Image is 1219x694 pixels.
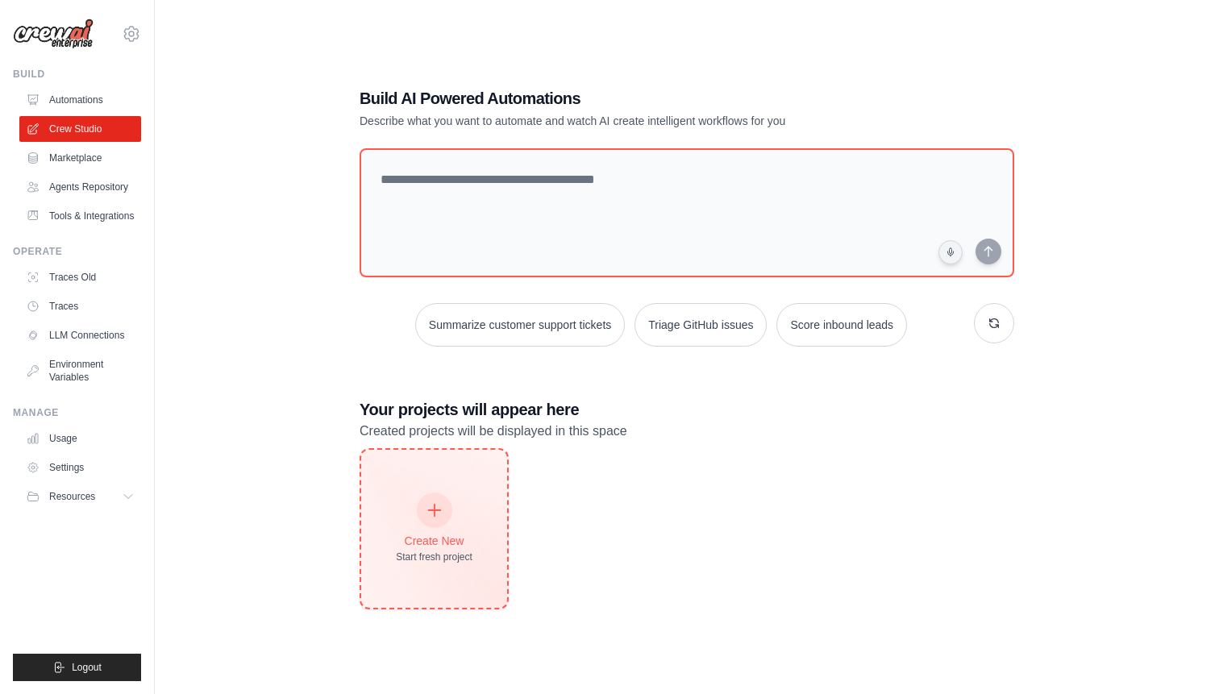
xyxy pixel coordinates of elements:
[19,264,141,290] a: Traces Old
[360,113,901,129] p: Describe what you want to automate and watch AI create intelligent workflows for you
[634,303,767,347] button: Triage GitHub issues
[19,322,141,348] a: LLM Connections
[13,19,94,49] img: Logo
[49,490,95,503] span: Resources
[1138,617,1219,694] iframe: Chat Widget
[396,551,472,563] div: Start fresh project
[974,303,1014,343] button: Get new suggestions
[13,68,141,81] div: Build
[1138,617,1219,694] div: Tiện ích trò chuyện
[396,533,472,549] div: Create New
[938,240,963,264] button: Click to speak your automation idea
[72,661,102,674] span: Logout
[415,303,625,347] button: Summarize customer support tickets
[360,87,901,110] h1: Build AI Powered Automations
[19,174,141,200] a: Agents Repository
[19,484,141,509] button: Resources
[13,406,141,419] div: Manage
[776,303,907,347] button: Score inbound leads
[19,426,141,451] a: Usage
[19,455,141,480] a: Settings
[360,398,1014,421] h3: Your projects will appear here
[19,145,141,171] a: Marketplace
[13,654,141,681] button: Logout
[360,421,1014,442] p: Created projects will be displayed in this space
[19,116,141,142] a: Crew Studio
[19,351,141,390] a: Environment Variables
[19,203,141,229] a: Tools & Integrations
[19,87,141,113] a: Automations
[19,293,141,319] a: Traces
[13,245,141,258] div: Operate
